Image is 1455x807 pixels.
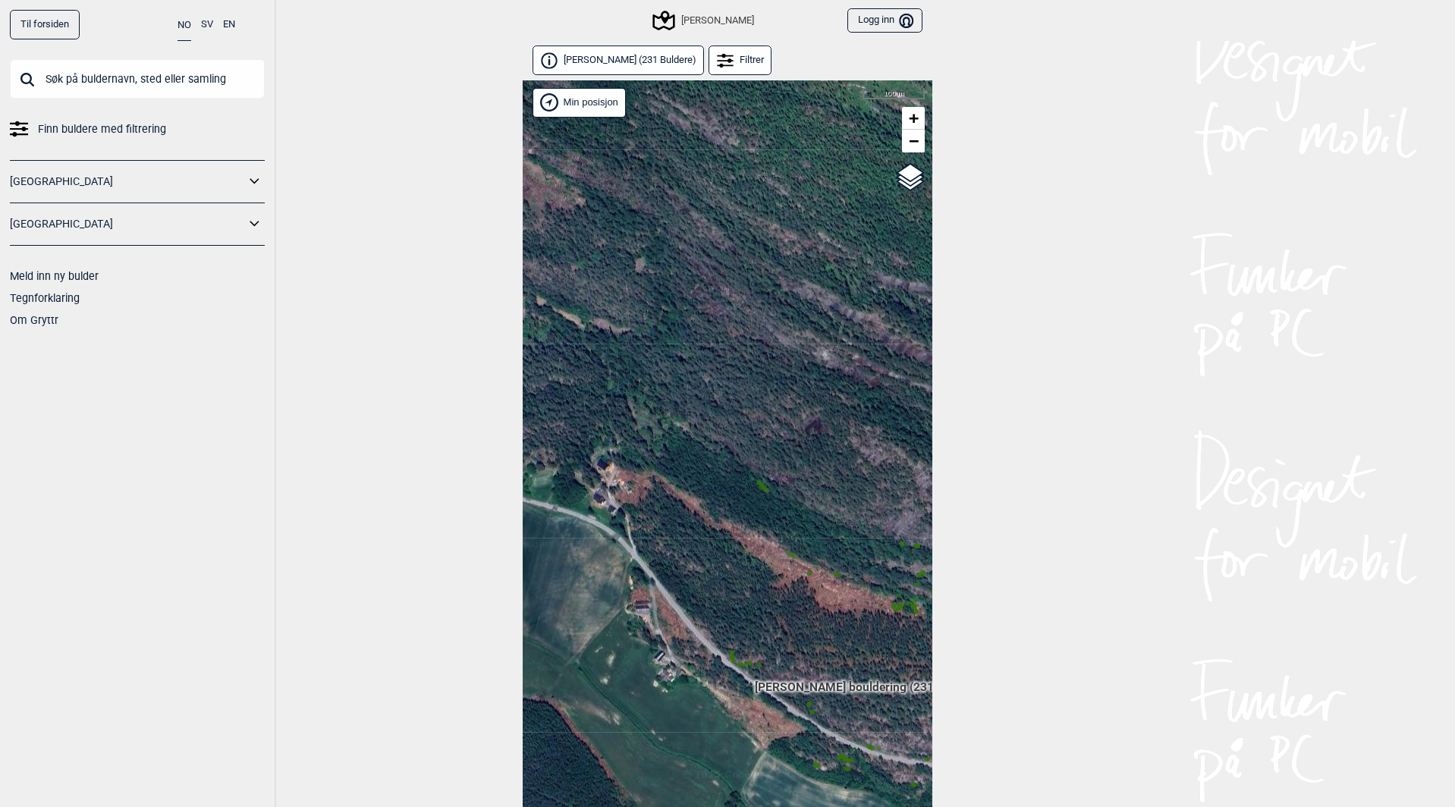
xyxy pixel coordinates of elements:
div: Filtrer [709,46,771,75]
span: + [909,108,919,127]
a: Meld inn ny bulder [10,270,99,282]
a: Zoom out [902,130,925,152]
a: Tegnforklaring [10,292,80,304]
span: [PERSON_NAME] ( 231 Buldere ) [564,54,696,67]
button: NO [178,10,191,41]
span: − [909,131,919,150]
div: Vis min posisjon [533,88,626,118]
a: Layers [896,160,925,193]
button: Logg inn [847,8,922,33]
div: 100 m [863,88,925,100]
a: [PERSON_NAME] (231 Buldere) [533,46,704,75]
button: SV [201,10,213,39]
a: Finn buldere med filtrering [10,118,265,140]
a: [GEOGRAPHIC_DATA] [10,213,245,235]
div: [PERSON_NAME] [655,11,753,30]
div: [PERSON_NAME] bouldering (231) [841,698,850,707]
span: Finn buldere med filtrering [38,118,166,140]
a: Til forsiden [10,10,80,39]
input: Søk på buldernavn, sted eller samling [10,59,265,99]
a: Zoom in [902,107,925,130]
a: [GEOGRAPHIC_DATA] [10,171,245,193]
a: Om Gryttr [10,314,58,326]
button: EN [223,10,235,39]
span: [PERSON_NAME] bouldering (231) [755,678,938,707]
